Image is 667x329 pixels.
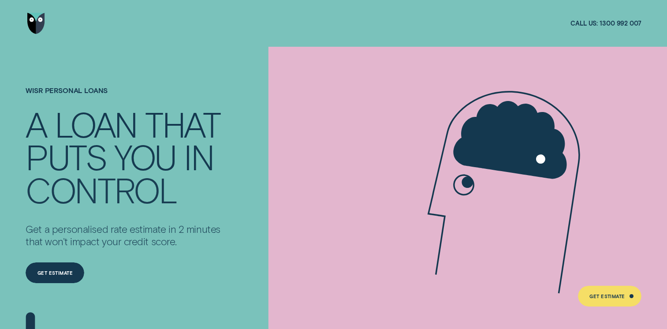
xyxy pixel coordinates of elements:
p: Get a personalised rate estimate in 2 minutes that won't impact your credit score. [26,223,228,248]
div: LOAN [55,108,137,140]
div: IN [184,141,213,173]
span: Call us: [570,19,598,28]
div: THAT [145,108,220,140]
a: Get Estimate [26,262,84,284]
h1: Wisr Personal Loans [26,86,228,108]
h4: A LOAN THAT PUTS YOU IN CONTROL [26,108,228,206]
div: A [26,108,46,140]
div: CONTROL [26,174,176,206]
div: YOU [114,141,175,173]
div: PUTS [26,141,106,173]
a: Call us:1300 992 007 [570,19,641,28]
span: 1300 992 007 [600,19,641,28]
a: Get Estimate [578,286,641,307]
img: Wisr [27,13,45,34]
